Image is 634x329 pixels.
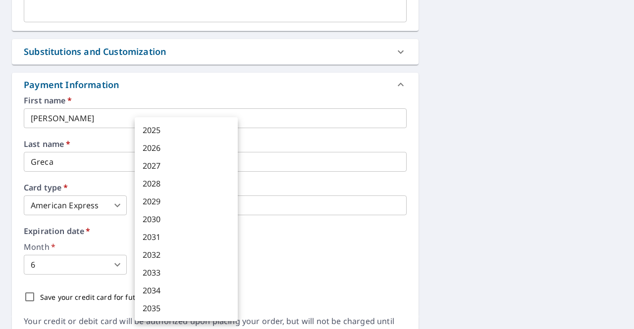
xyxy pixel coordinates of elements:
[135,192,238,210] li: 2029
[135,139,238,157] li: 2026
[135,157,238,175] li: 2027
[135,282,238,299] li: 2034
[135,264,238,282] li: 2033
[135,175,238,192] li: 2028
[135,210,238,228] li: 2030
[135,228,238,246] li: 2031
[135,299,238,317] li: 2035
[135,121,238,139] li: 2025
[135,246,238,264] li: 2032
